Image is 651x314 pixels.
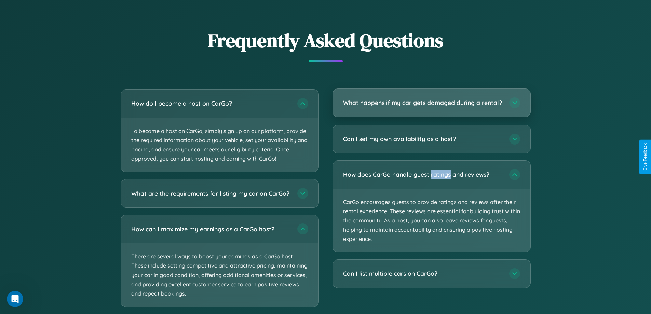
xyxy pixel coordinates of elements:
p: There are several ways to boost your earnings as a CarGo host. These include setting competitive ... [121,243,318,307]
p: To become a host on CarGo, simply sign up on our platform, provide the required information about... [121,118,318,172]
h3: How can I maximize my earnings as a CarGo host? [131,225,290,233]
p: CarGo encourages guests to provide ratings and reviews after their rental experience. These revie... [333,189,530,252]
h3: Can I list multiple cars on CarGo? [343,270,502,278]
h3: How do I become a host on CarGo? [131,99,290,108]
iframe: Intercom live chat [7,291,23,307]
h2: Frequently Asked Questions [121,27,531,54]
div: Give Feedback [643,143,648,171]
h3: Can I set my own availability as a host? [343,135,502,143]
h3: What happens if my car gets damaged during a rental? [343,98,502,107]
h3: How does CarGo handle guest ratings and reviews? [343,170,502,179]
h3: What are the requirements for listing my car on CarGo? [131,189,290,198]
